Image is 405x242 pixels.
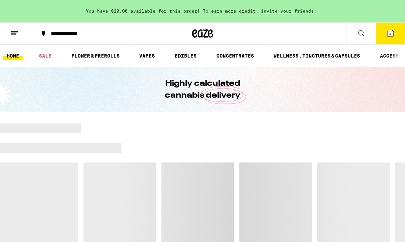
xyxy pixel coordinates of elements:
[35,52,55,60] a: SALE
[259,9,319,13] span: invite your friends.
[68,52,123,60] a: FLOWER & PREROLLS
[145,78,260,101] h1: Highly calculated cannabis delivery
[213,52,257,60] a: CONCENTRATES
[389,32,391,36] span: 4
[136,52,158,60] a: VAPES
[270,52,364,60] a: WELLNESS, TINCTURES & CAPSULES
[171,52,200,60] a: EDIBLES
[376,23,405,44] button: 4
[86,9,259,13] span: You have $20.00 available for this order! To earn more credit,
[3,52,23,60] a: HOME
